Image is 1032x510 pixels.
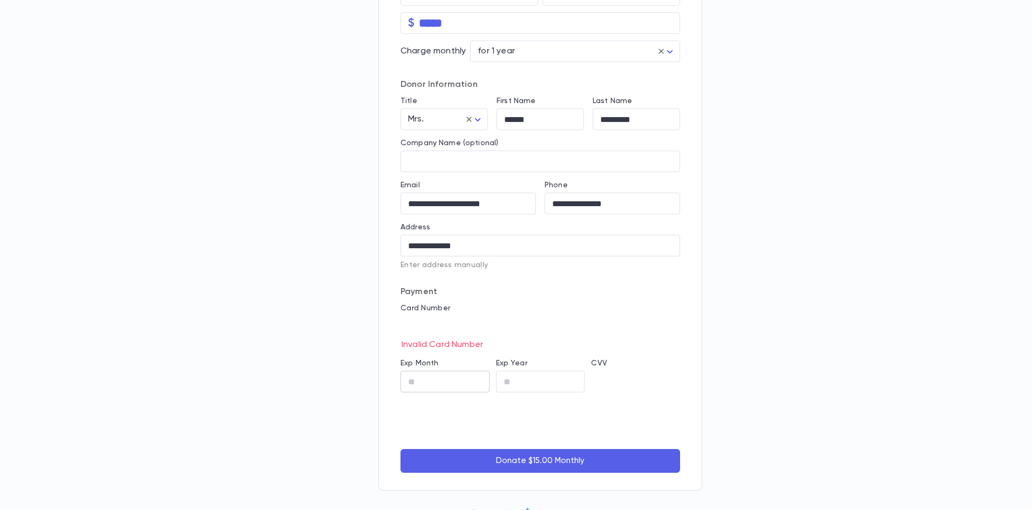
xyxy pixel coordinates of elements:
[400,287,680,297] p: Payment
[408,115,424,124] span: Mrs.
[400,181,420,189] label: Email
[400,139,498,147] label: Company Name (optional)
[400,449,680,473] button: Donate $15.00 Monthly
[496,359,527,368] label: Exp Year
[400,304,680,312] p: Card Number
[400,337,680,350] p: Invalid Card Number
[591,359,680,368] p: CVV
[593,97,632,105] label: Last Name
[591,371,680,392] iframe: cvv
[400,109,488,130] div: Mrs.
[478,47,515,56] span: for 1 year
[400,223,430,232] label: Address
[400,261,680,269] p: Enter address manually
[400,46,466,57] p: Charge monthly
[400,97,417,105] label: Title
[400,359,438,368] label: Exp Month
[497,97,535,105] label: First Name
[545,181,568,189] label: Phone
[408,18,415,29] p: $
[470,41,680,62] div: for 1 year
[400,316,680,337] iframe: card
[400,79,680,90] p: Donor Information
